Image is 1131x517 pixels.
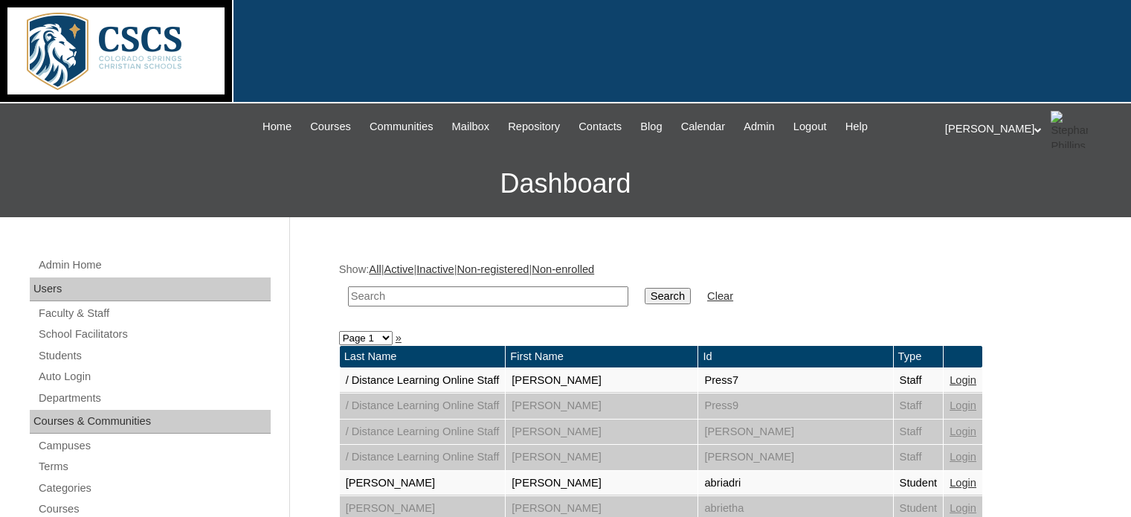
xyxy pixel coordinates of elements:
td: First Name [506,346,697,367]
td: [PERSON_NAME] [506,471,697,496]
a: Inactive [416,263,454,275]
a: Logout [786,118,834,135]
a: Mailbox [445,118,497,135]
span: Communities [370,118,434,135]
td: [PERSON_NAME] [340,471,506,496]
span: Help [845,118,868,135]
td: [PERSON_NAME] [506,445,697,470]
a: Campuses [37,437,271,455]
span: Courses [310,118,351,135]
td: Press9 [698,394,892,419]
td: abriadri [698,471,892,496]
td: / Distance Learning Online Staff [340,368,506,394]
a: Help [838,118,875,135]
td: Id [698,346,892,367]
td: Press7 [698,368,892,394]
td: Staff [894,420,944,445]
a: Login [950,374,976,386]
td: / Distance Learning Online Staff [340,420,506,445]
a: » [396,332,402,344]
td: [PERSON_NAME] [506,394,697,419]
a: Admin Home [37,256,271,274]
td: Student [894,471,944,496]
img: Stephanie Phillips [1051,111,1088,148]
a: Blog [633,118,669,135]
a: Calendar [674,118,732,135]
span: Logout [793,118,827,135]
a: Categories [37,479,271,498]
td: [PERSON_NAME] [506,368,697,394]
a: Auto Login [37,367,271,386]
input: Search [348,286,628,306]
td: Staff [894,394,944,419]
a: Non-registered [457,263,529,275]
div: Users [30,277,271,301]
a: Active [384,263,413,275]
a: School Facilitators [37,325,271,344]
span: Calendar [681,118,725,135]
span: Repository [508,118,560,135]
td: / Distance Learning Online Staff [340,445,506,470]
td: Type [894,346,944,367]
a: Login [950,426,976,437]
a: Clear [707,290,733,302]
div: Show: | | | | [339,262,1075,315]
a: Login [950,451,976,463]
a: Repository [500,118,567,135]
td: [PERSON_NAME] [698,445,892,470]
a: Admin [736,118,782,135]
div: Courses & Communities [30,410,271,434]
input: Search [645,288,691,304]
a: Students [37,347,271,365]
a: Non-enrolled [532,263,594,275]
span: Blog [640,118,662,135]
a: Contacts [571,118,629,135]
td: Staff [894,445,944,470]
a: Communities [362,118,441,135]
span: Mailbox [452,118,490,135]
span: Admin [744,118,775,135]
a: All [369,263,381,275]
td: Staff [894,368,944,394]
a: Courses [303,118,358,135]
span: Home [262,118,291,135]
td: / Distance Learning Online Staff [340,394,506,419]
a: Login [950,399,976,411]
img: logo-white.png [7,7,225,94]
td: [PERSON_NAME] [698,420,892,445]
td: Last Name [340,346,506,367]
td: [PERSON_NAME] [506,420,697,445]
a: Faculty & Staff [37,304,271,323]
div: [PERSON_NAME] [945,111,1116,148]
h3: Dashboard [7,150,1124,217]
a: Home [255,118,299,135]
a: Terms [37,457,271,476]
span: Contacts [579,118,622,135]
a: Departments [37,389,271,408]
a: Login [950,477,976,489]
a: Login [950,502,976,514]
